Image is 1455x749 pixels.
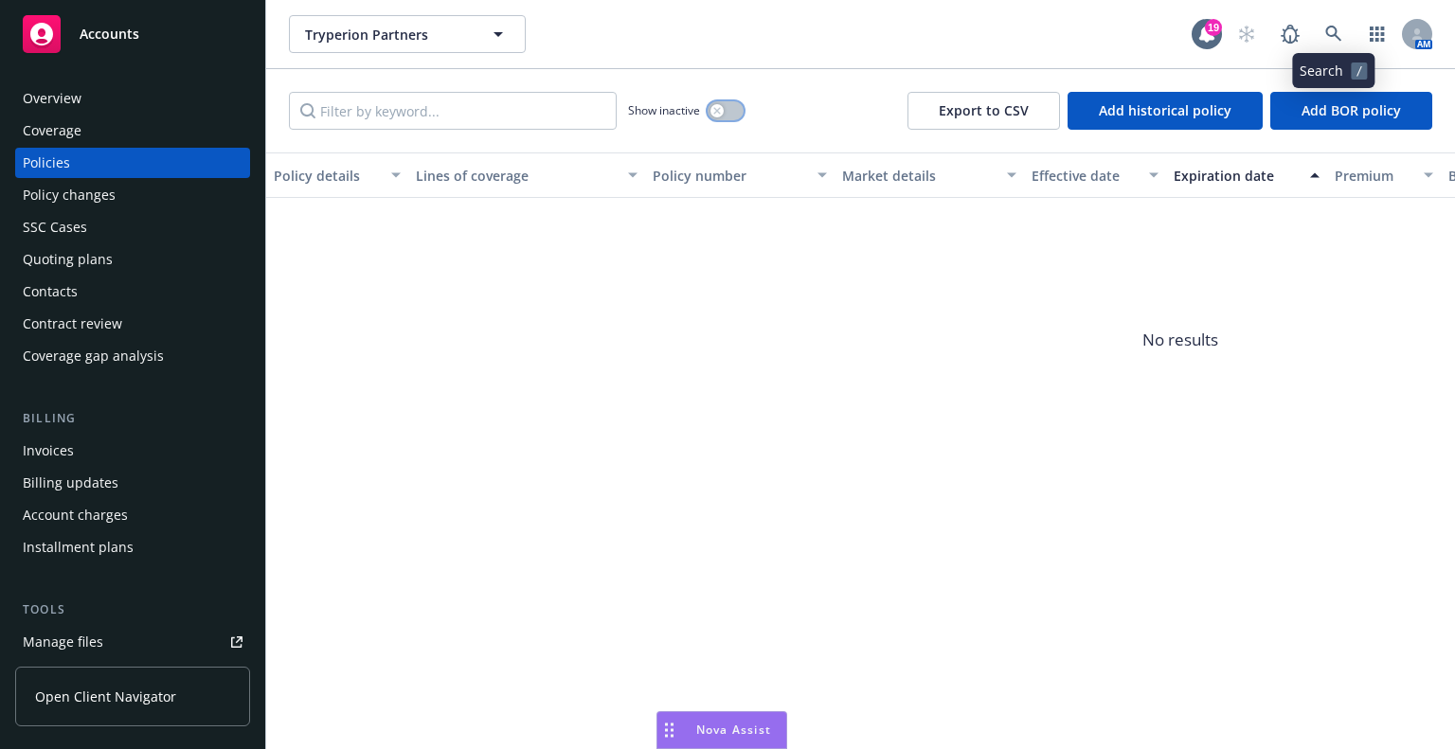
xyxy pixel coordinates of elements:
div: Billing [15,409,250,428]
a: Coverage [15,116,250,146]
div: Lines of coverage [416,166,617,186]
button: Premium [1327,152,1441,198]
a: SSC Cases [15,212,250,242]
div: Policy details [274,166,380,186]
div: Quoting plans [23,244,113,275]
a: Coverage gap analysis [15,341,250,371]
div: Tools [15,600,250,619]
span: Add historical policy [1099,101,1231,119]
button: Export to CSV [907,92,1060,130]
div: Installment plans [23,532,134,562]
div: Billing updates [23,468,118,498]
div: Invoices [23,436,74,466]
div: Policies [23,148,70,178]
span: Export to CSV [939,101,1029,119]
div: Drag to move [657,712,681,748]
div: Coverage gap analysis [23,341,164,371]
div: Market details [842,166,996,186]
div: Coverage [23,116,81,146]
a: Invoices [15,436,250,466]
a: Search [1315,15,1353,53]
div: Contacts [23,276,78,307]
div: Premium [1335,166,1412,186]
a: Accounts [15,8,250,61]
button: Expiration date [1166,152,1327,198]
button: Policy number [645,152,835,198]
div: Policy changes [23,180,116,210]
a: Account charges [15,500,250,530]
div: 19 [1205,19,1222,36]
div: Contract review [23,309,122,339]
span: Nova Assist [696,722,771,738]
button: Lines of coverage [408,152,645,198]
div: SSC Cases [23,212,87,242]
span: Open Client Navigator [35,687,176,706]
a: Start snowing [1228,15,1266,53]
a: Billing updates [15,468,250,498]
div: Policy number [653,166,806,186]
button: Effective date [1024,152,1166,198]
a: Quoting plans [15,244,250,275]
a: Contacts [15,276,250,307]
div: Expiration date [1174,166,1299,186]
span: Accounts [80,27,139,42]
button: Market details [835,152,1024,198]
span: Add BOR policy [1302,101,1401,119]
a: Switch app [1358,15,1396,53]
a: Policy changes [15,180,250,210]
span: Tryperion Partners [305,25,469,45]
a: Contract review [15,309,250,339]
div: Manage files [23,627,103,657]
span: Show inactive [628,102,700,118]
a: Policies [15,148,250,178]
a: Overview [15,83,250,114]
button: Add BOR policy [1270,92,1432,130]
a: Manage files [15,627,250,657]
button: Policy details [266,152,408,198]
a: Report a Bug [1271,15,1309,53]
button: Nova Assist [656,711,787,749]
input: Filter by keyword... [289,92,617,130]
div: Effective date [1032,166,1138,186]
div: Overview [23,83,81,114]
a: Installment plans [15,532,250,562]
button: Tryperion Partners [289,15,526,53]
button: Add historical policy [1068,92,1263,130]
div: Account charges [23,500,128,530]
